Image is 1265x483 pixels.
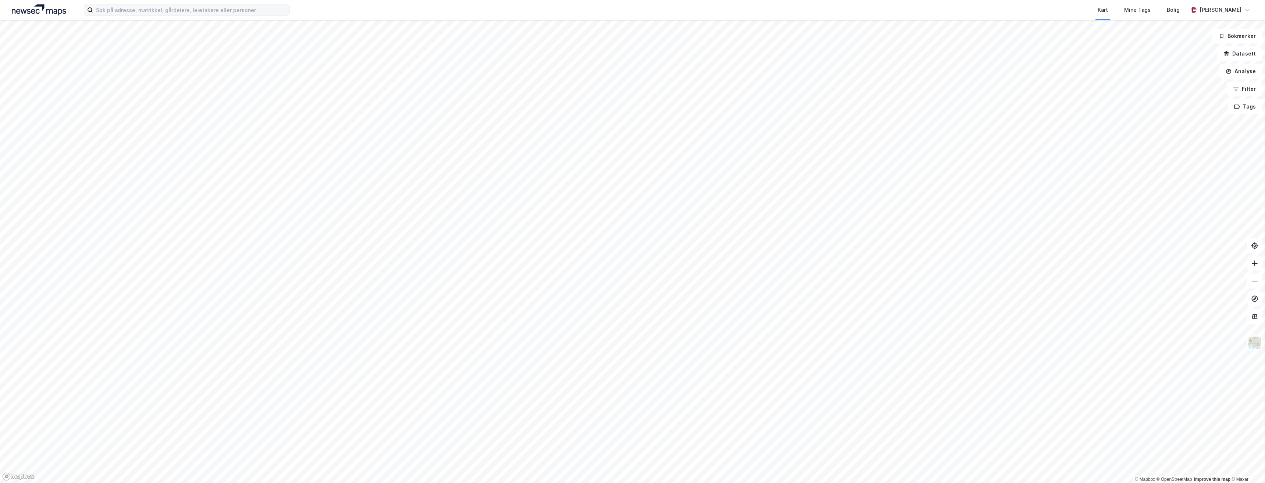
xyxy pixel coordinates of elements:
[1167,6,1180,14] div: Bolig
[12,4,66,15] img: logo.a4113a55bc3d86da70a041830d287a7e.svg
[1228,448,1265,483] iframe: Chat Widget
[1228,448,1265,483] div: Kontrollprogram for chat
[93,4,289,15] input: Søk på adresse, matrikkel, gårdeiere, leietakere eller personer
[1248,336,1262,350] img: Z
[1194,477,1230,482] a: Improve this map
[1217,46,1262,61] button: Datasett
[1227,82,1262,96] button: Filter
[1200,6,1241,14] div: [PERSON_NAME]
[2,472,35,481] a: Mapbox homepage
[1219,64,1262,79] button: Analyse
[1228,99,1262,114] button: Tags
[1098,6,1108,14] div: Kart
[1212,29,1262,43] button: Bokmerker
[1135,477,1155,482] a: Mapbox
[1124,6,1151,14] div: Mine Tags
[1157,477,1192,482] a: OpenStreetMap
